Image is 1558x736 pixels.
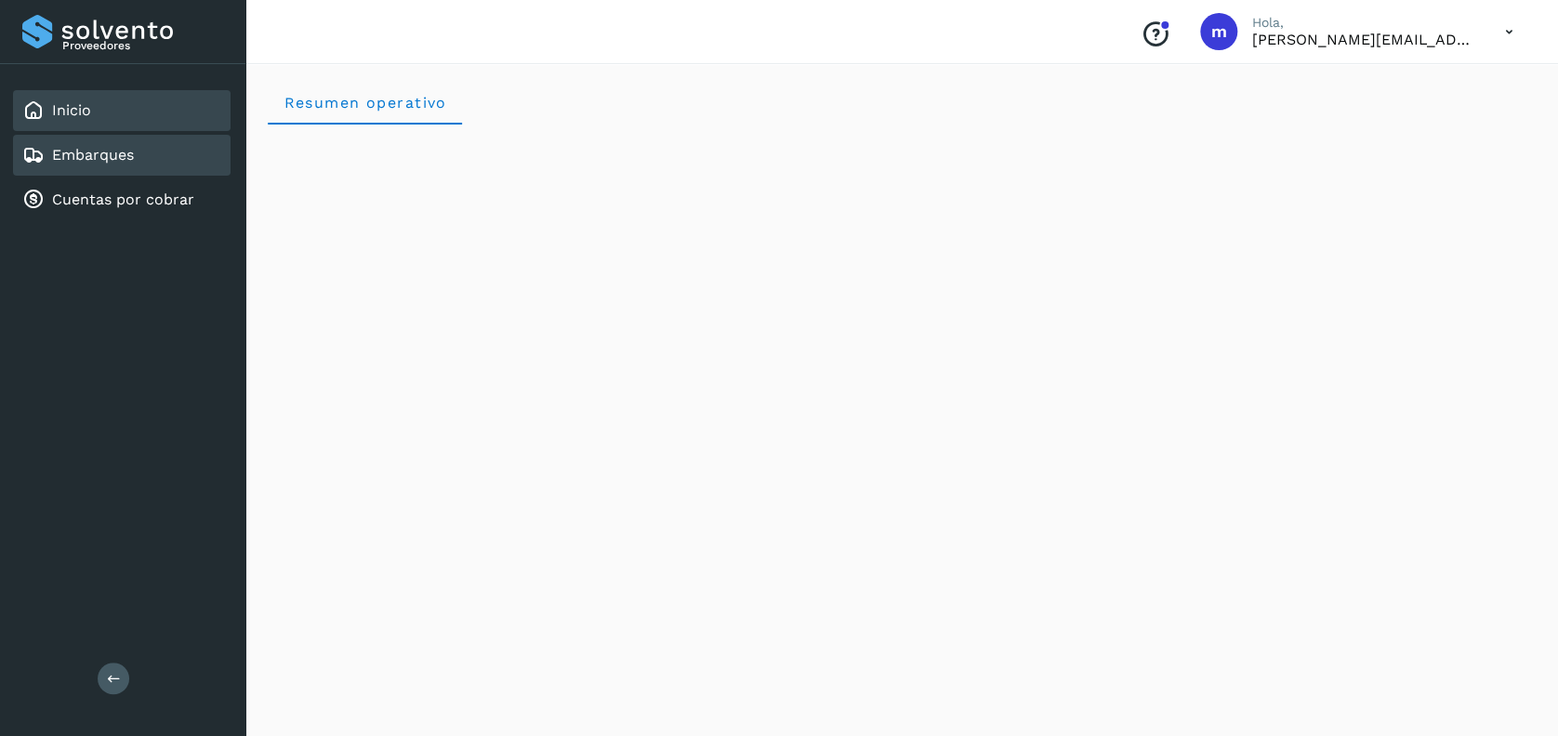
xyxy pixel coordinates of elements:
a: Cuentas por cobrar [52,191,194,208]
div: Cuentas por cobrar [13,179,231,220]
a: Inicio [52,101,91,119]
a: Embarques [52,146,134,164]
span: Resumen operativo [283,94,447,112]
p: Hola, [1252,15,1475,31]
p: Proveedores [62,39,223,52]
div: Embarques [13,135,231,176]
p: mariela.santiago@fsdelnorte.com [1252,31,1475,48]
div: Inicio [13,90,231,131]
